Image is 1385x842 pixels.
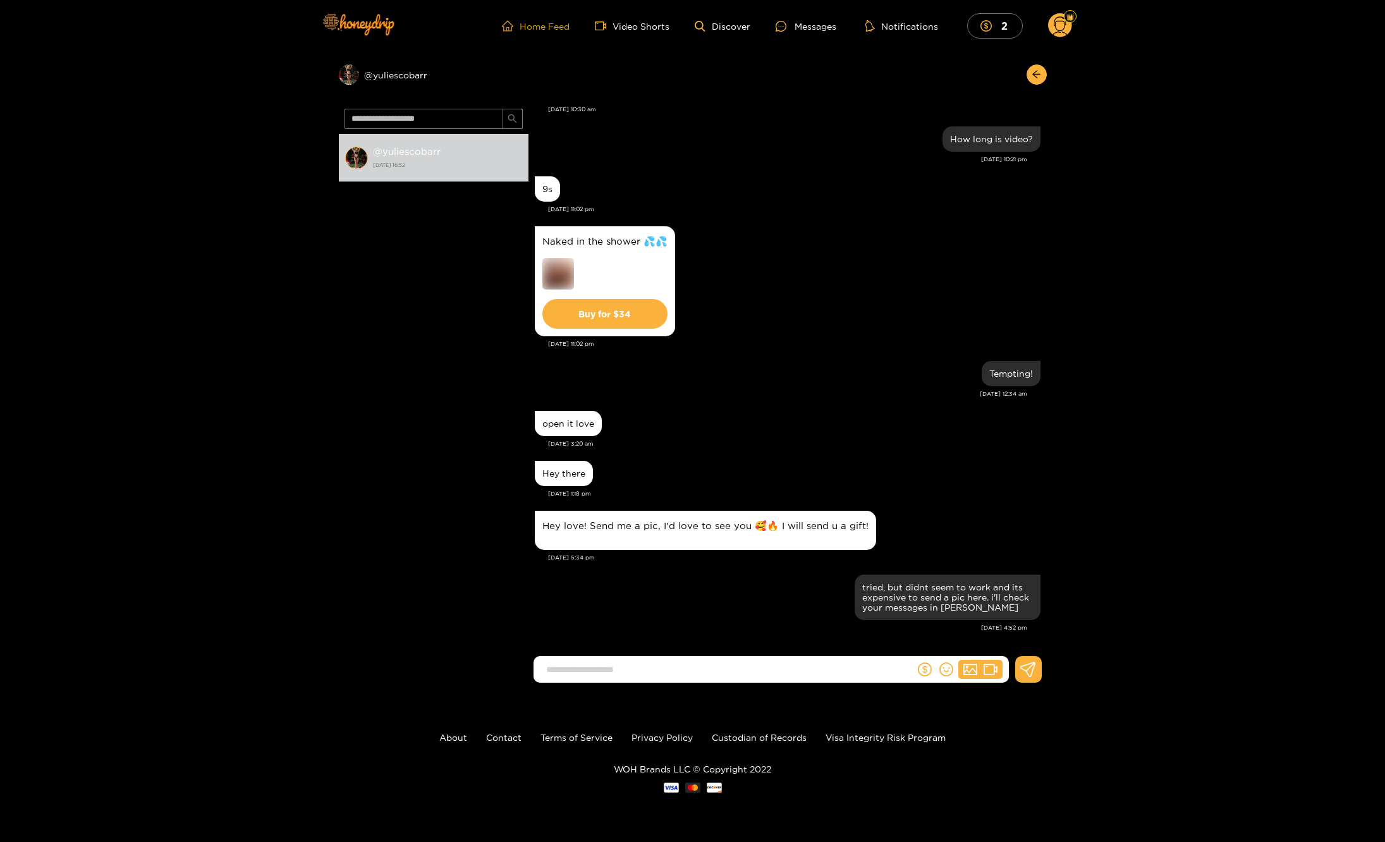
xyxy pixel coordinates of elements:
[535,623,1027,632] div: [DATE] 4:52 pm
[535,155,1027,164] div: [DATE] 10:21 pm
[862,582,1033,613] div: tried, but didnt seem to work and its expensive to send a pic here. i'll check your messages in [...
[989,369,1033,379] div: Tempting!
[535,176,560,202] div: May. 27, 11:02 pm
[967,13,1023,38] button: 2
[982,361,1040,386] div: Jun. 16, 12:34 am
[542,518,869,533] p: Hey love! Send me a pic, I'd love to see you 🥰🔥 I will send u a gift!
[535,389,1027,398] div: [DATE] 12:34 am
[542,184,552,194] div: 9s
[548,339,1040,348] div: [DATE] 11:02 pm
[595,20,613,32] span: video-camera
[373,146,441,157] strong: @ yuliescobarr
[535,511,876,550] div: Aug. 25, 5:34 pm
[776,19,836,34] div: Messages
[984,662,998,676] span: video-camera
[918,662,932,676] span: dollar
[540,733,613,742] a: Terms of Service
[943,126,1040,152] div: May. 27, 10:21 pm
[548,205,1040,214] div: [DATE] 11:02 pm
[712,733,807,742] a: Custodian of Records
[502,20,570,32] a: Home Feed
[503,109,523,129] button: search
[542,468,585,479] div: Hey there
[439,733,467,742] a: About
[535,461,593,486] div: Aug. 4, 1:18 pm
[535,226,675,336] div: May. 27, 11:02 pm
[915,660,934,679] button: dollar
[595,20,669,32] a: Video Shorts
[548,553,1040,562] div: [DATE] 5:34 pm
[548,105,1040,114] div: [DATE] 10:30 am
[345,147,368,169] img: conversation
[373,159,522,171] strong: [DATE] 16:52
[1066,13,1074,21] img: Fan Level
[980,20,998,32] span: dollar
[508,114,517,125] span: search
[862,20,942,32] button: Notifications
[826,733,946,742] a: Visa Integrity Risk Program
[939,662,953,676] span: smile
[535,411,602,436] div: Jun. 16, 3:20 am
[695,21,750,32] a: Discover
[963,662,977,676] span: picture
[999,19,1010,32] mark: 2
[542,418,594,429] div: open it love
[1027,64,1047,85] button: arrow-left
[548,439,1040,448] div: [DATE] 3:20 am
[542,299,668,329] button: Buy for $34
[1032,70,1041,80] span: arrow-left
[542,234,668,248] p: Naked in the shower 💦💦
[855,575,1040,620] div: Aug. 26, 4:52 pm
[339,64,528,85] div: @yuliescobarr
[486,733,522,742] a: Contact
[958,660,1003,679] button: picturevideo-camera
[631,733,693,742] a: Privacy Policy
[548,489,1040,498] div: [DATE] 1:18 pm
[542,258,574,290] img: preview
[950,134,1033,144] div: How long is video?
[502,20,520,32] span: home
